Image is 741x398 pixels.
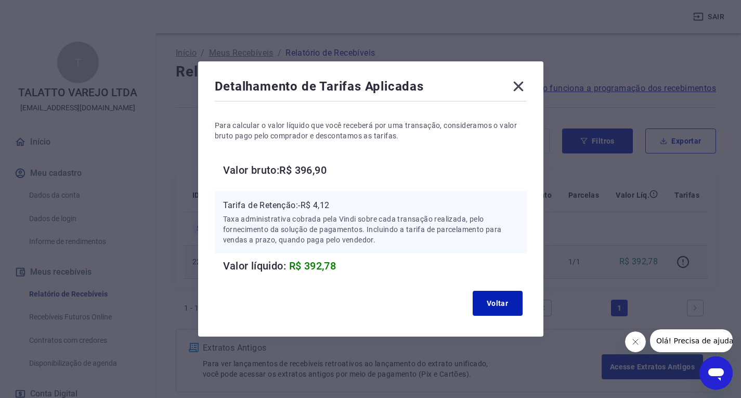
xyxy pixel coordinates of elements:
p: Taxa administrativa cobrada pela Vindi sobre cada transação realizada, pelo fornecimento da soluç... [223,214,518,245]
div: Detalhamento de Tarifas Aplicadas [215,78,527,99]
iframe: Botão para abrir a janela de mensagens [699,356,733,390]
iframe: Mensagem da empresa [650,329,733,352]
span: R$ 392,78 [289,260,336,272]
h6: Valor bruto: R$ 396,90 [223,162,527,178]
span: Olá! Precisa de ajuda? [6,7,87,16]
p: Para calcular o valor líquido que você receberá por uma transação, consideramos o valor bruto pag... [215,120,527,141]
iframe: Fechar mensagem [625,331,646,352]
button: Voltar [473,291,523,316]
p: Tarifa de Retenção: -R$ 4,12 [223,199,518,212]
h6: Valor líquido: [223,258,527,274]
